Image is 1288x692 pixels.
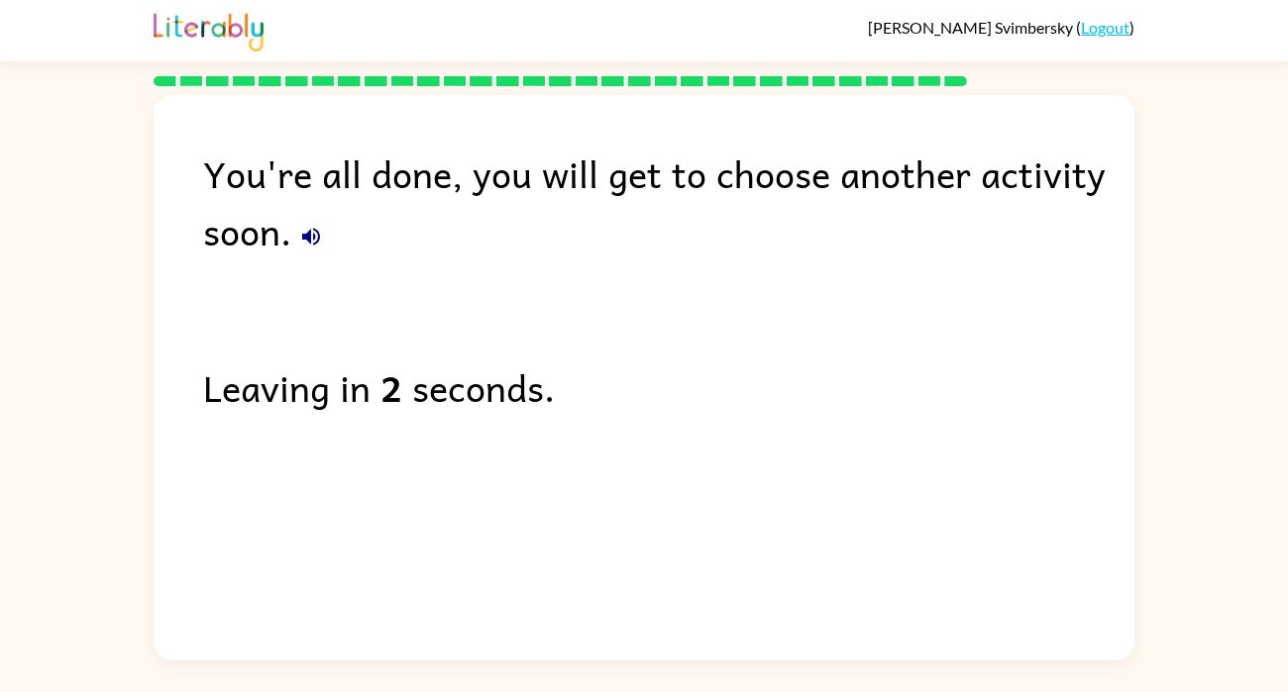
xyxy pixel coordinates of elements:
div: Leaving in seconds. [203,358,1134,416]
img: Literably [154,8,264,51]
b: 2 [380,358,402,416]
a: Logout [1081,18,1129,37]
div: You're all done, you will get to choose another activity soon. [203,145,1134,259]
span: [PERSON_NAME] Svimbersky [868,18,1076,37]
div: ( ) [868,18,1134,37]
